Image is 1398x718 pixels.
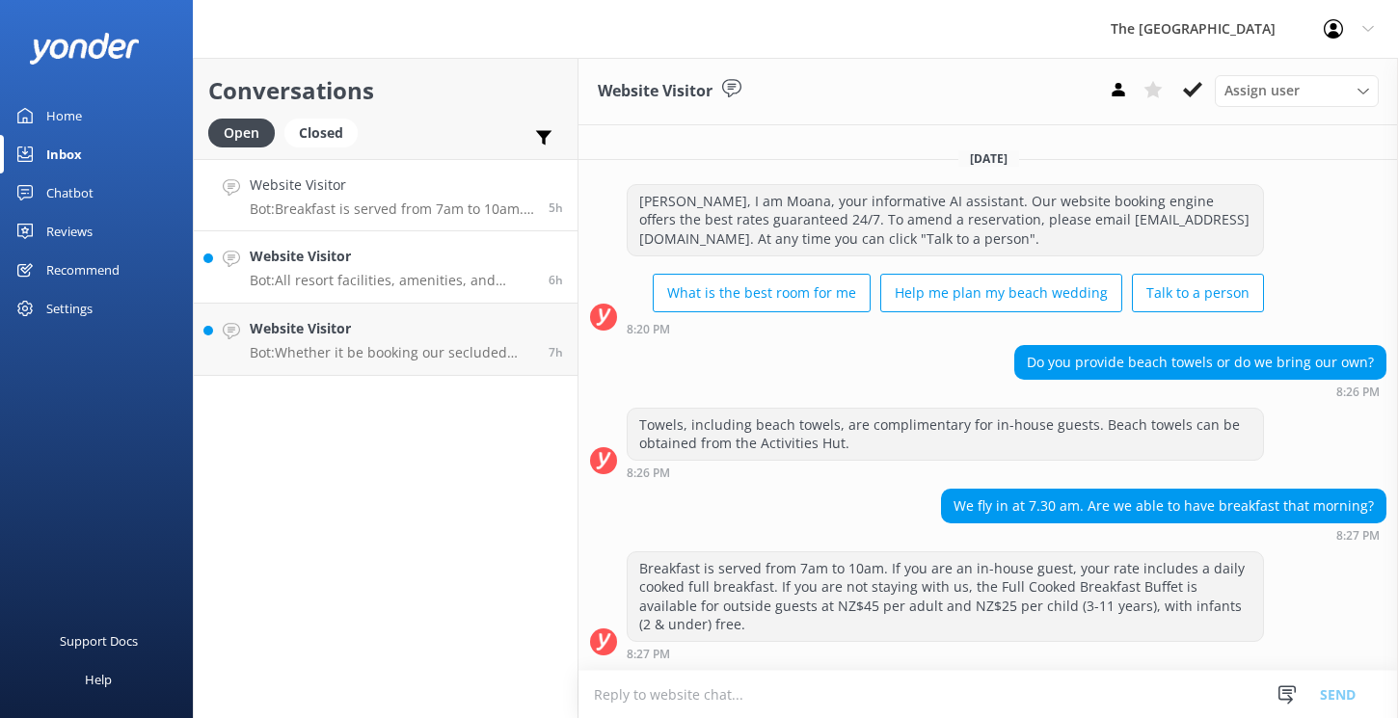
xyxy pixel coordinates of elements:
[46,173,94,212] div: Chatbot
[628,185,1263,255] div: [PERSON_NAME], I am Moana, your informative AI assistant. Our website booking engine offers the b...
[284,121,367,143] a: Closed
[46,212,93,251] div: Reviews
[250,174,534,196] h4: Website Visitor
[1014,385,1386,398] div: Sep 13 2025 02:26am (UTC -10:00) Pacific/Honolulu
[194,304,578,376] a: Website VisitorBot:Whether it be booking our secluded romantic Honeymoon Pool & Spa Bungalow or a...
[627,322,1264,335] div: Sep 13 2025 02:20am (UTC -10:00) Pacific/Honolulu
[1215,75,1379,106] div: Assign User
[598,79,712,104] h3: Website Visitor
[941,528,1386,542] div: Sep 13 2025 02:27am (UTC -10:00) Pacific/Honolulu
[284,119,358,147] div: Closed
[208,121,284,143] a: Open
[85,660,112,699] div: Help
[208,119,275,147] div: Open
[46,135,82,173] div: Inbox
[1132,274,1264,312] button: Talk to a person
[1224,80,1300,101] span: Assign user
[208,72,563,109] h2: Conversations
[60,622,138,660] div: Support Docs
[549,272,563,288] span: Sep 13 2025 01:13am (UTC -10:00) Pacific/Honolulu
[1336,386,1380,398] strong: 8:26 PM
[628,552,1263,641] div: Breakfast is served from 7am to 10am. If you are an in-house guest, your rate includes a daily co...
[653,274,871,312] button: What is the best room for me
[549,344,563,360] span: Sep 13 2025 12:33am (UTC -10:00) Pacific/Honolulu
[1336,530,1380,542] strong: 8:27 PM
[46,251,120,289] div: Recommend
[627,465,1264,479] div: Sep 13 2025 02:26am (UTC -10:00) Pacific/Honolulu
[1015,346,1385,379] div: Do you provide beach towels or do we bring our own?
[627,649,670,660] strong: 8:27 PM
[194,159,578,231] a: Website VisitorBot:Breakfast is served from 7am to 10am. If you are an in-house guest, your rate ...
[549,199,563,216] span: Sep 13 2025 02:27am (UTC -10:00) Pacific/Honolulu
[194,231,578,304] a: Website VisitorBot:All resort facilities, amenities, and services, including the restaurant, bar,...
[627,647,1264,660] div: Sep 13 2025 02:27am (UTC -10:00) Pacific/Honolulu
[250,318,534,339] h4: Website Visitor
[250,344,534,361] p: Bot: Whether it be booking our secluded romantic Honeymoon Pool & Spa Bungalow or arranging a spe...
[628,409,1263,460] div: Towels, including beach towels, are complimentary for in-house guests. Beach towels can be obtain...
[958,150,1019,167] span: [DATE]
[627,324,670,335] strong: 8:20 PM
[250,200,534,218] p: Bot: Breakfast is served from 7am to 10am. If you are an in-house guest, your rate includes a dai...
[250,246,534,267] h4: Website Visitor
[880,274,1122,312] button: Help me plan my beach wedding
[942,490,1385,522] div: We fly in at 7.30 am. Are we able to have breakfast that morning?
[250,272,534,289] p: Bot: All resort facilities, amenities, and services, including the restaurant, bar, pool, sun lou...
[46,96,82,135] div: Home
[29,33,140,65] img: yonder-white-logo.png
[627,467,670,479] strong: 8:26 PM
[46,289,93,328] div: Settings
